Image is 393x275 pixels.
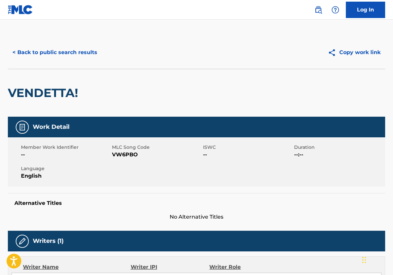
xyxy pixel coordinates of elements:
[33,123,69,131] h5: Work Detail
[33,237,64,245] h5: Writers (1)
[360,244,393,275] iframe: Chat Widget
[21,151,110,159] span: --
[131,263,210,271] div: Writer IPI
[323,44,385,61] button: Copy work link
[8,213,385,221] span: No Alternative Titles
[18,237,26,245] img: Writers
[21,172,110,180] span: English
[18,123,26,131] img: Work Detail
[203,144,292,151] span: ISWC
[203,151,292,159] span: --
[209,263,281,271] div: Writer Role
[346,2,385,18] a: Log In
[362,250,366,270] div: Drag
[8,5,33,14] img: MLC Logo
[294,151,384,159] span: --:--
[21,165,110,172] span: Language
[331,6,339,14] img: help
[112,144,201,151] span: MLC Song Code
[328,49,339,57] img: Copy work link
[21,144,110,151] span: Member Work Identifier
[312,3,325,16] a: Public Search
[112,151,201,159] span: VW6PBO
[294,144,384,151] span: Duration
[23,263,131,271] div: Writer Name
[8,44,102,61] button: < Back to public search results
[8,86,81,100] h2: VENDETTA!
[14,200,379,206] h5: Alternative Titles
[329,3,342,16] div: Help
[314,6,322,14] img: search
